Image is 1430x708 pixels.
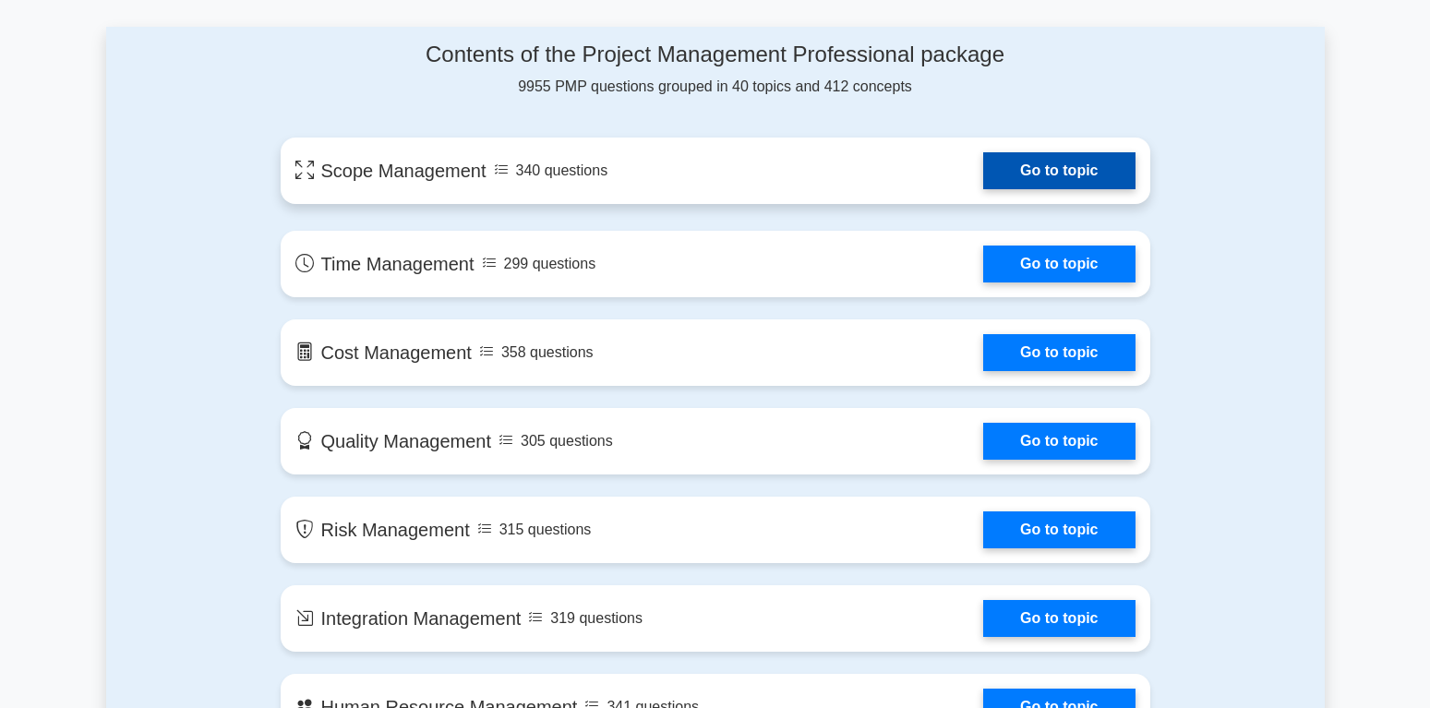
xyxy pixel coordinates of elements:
[281,42,1150,98] div: 9955 PMP questions grouped in 40 topics and 412 concepts
[983,511,1135,548] a: Go to topic
[983,334,1135,371] a: Go to topic
[983,152,1135,189] a: Go to topic
[983,246,1135,282] a: Go to topic
[983,600,1135,637] a: Go to topic
[983,423,1135,460] a: Go to topic
[281,42,1150,68] h4: Contents of the Project Management Professional package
